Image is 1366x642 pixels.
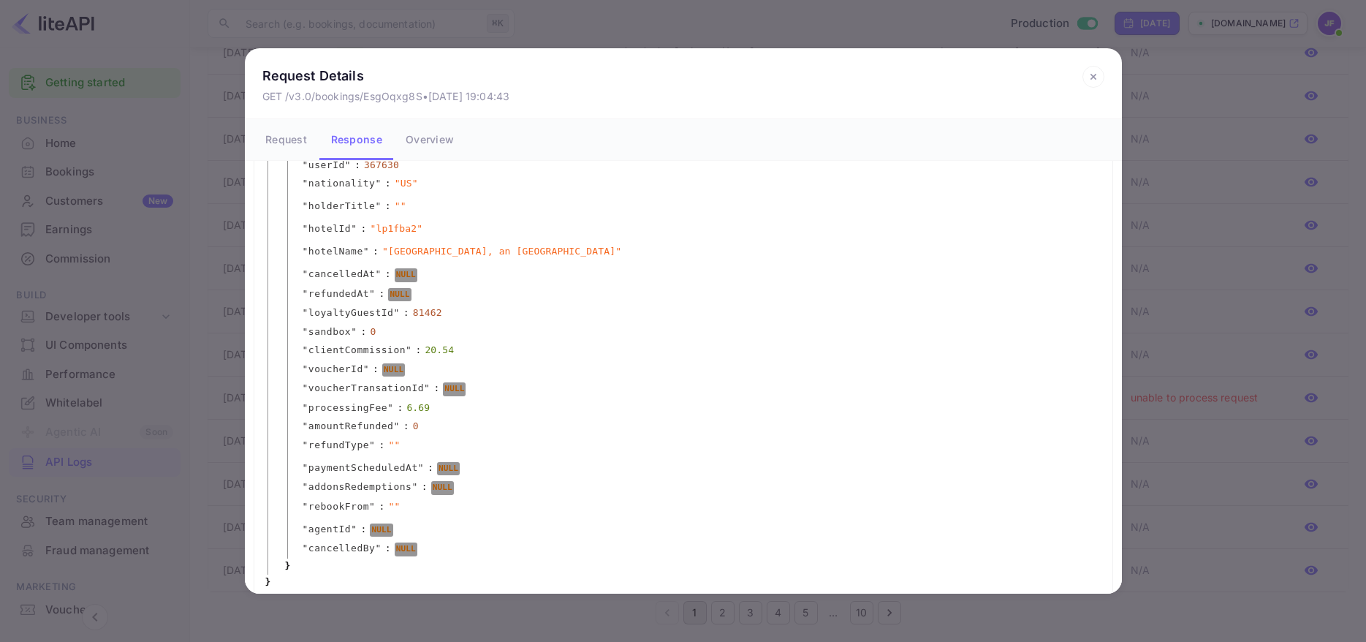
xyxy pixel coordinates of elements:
[413,306,442,320] div: 81462
[388,499,400,514] span: " "
[424,382,430,393] span: "
[382,363,405,377] div: NULL
[418,462,424,473] span: "
[370,325,376,339] div: 0
[375,268,381,279] span: "
[303,420,308,431] span: "
[406,344,411,355] span: "
[308,325,351,339] span: sandbox
[415,343,421,358] span: :
[375,543,381,554] span: "
[360,522,366,537] span: :
[308,541,376,556] span: cancelledBy
[308,267,376,282] span: cancelledAt
[303,326,308,337] span: "
[303,402,308,413] span: "
[379,438,384,453] span: :
[443,382,466,396] div: NULL
[308,199,376,214] span: holderTitle
[394,119,466,160] button: Overview
[388,438,400,453] span: " "
[373,362,379,377] span: :
[303,344,308,355] span: "
[303,439,308,450] span: "
[364,158,399,173] div: 367630
[303,462,308,473] span: "
[406,401,430,415] div: 6.69
[351,524,357,535] span: "
[262,66,510,86] p: Request Details
[303,382,308,393] span: "
[319,119,394,160] button: Response
[395,199,406,214] span: " "
[369,288,375,299] span: "
[379,499,384,514] span: :
[351,223,357,234] span: "
[431,481,454,495] div: NULL
[303,200,308,211] span: "
[303,288,308,299] span: "
[385,176,391,191] span: :
[388,288,411,302] div: NULL
[308,343,406,358] span: clientCommission
[303,268,308,279] span: "
[428,461,433,475] span: :
[395,268,417,282] div: NULL
[370,222,422,236] span: " lp1fba2 "
[308,244,363,259] span: hotelName
[283,559,291,573] span: }
[360,325,366,339] span: :
[393,420,399,431] span: "
[308,222,351,236] span: hotelId
[308,522,351,537] span: agentId
[385,541,391,556] span: :
[395,543,417,556] div: NULL
[308,287,369,301] span: refundedAt
[425,343,454,358] div: 20.54
[360,222,366,236] span: :
[385,267,391,282] span: :
[375,200,381,211] span: "
[254,119,319,160] button: Request
[385,199,391,214] span: :
[308,480,412,494] span: addonsRedemptions
[303,524,308,535] span: "
[308,419,394,434] span: amountRefunded
[303,307,308,318] span: "
[433,381,439,396] span: :
[308,306,394,320] span: loyaltyGuestId
[263,575,271,589] span: }
[397,401,403,415] span: :
[422,480,428,494] span: :
[303,246,308,257] span: "
[303,543,308,554] span: "
[308,438,369,453] span: refundType
[354,158,360,173] span: :
[393,307,399,318] span: "
[303,223,308,234] span: "
[382,244,621,259] span: " [GEOGRAPHIC_DATA], an [GEOGRAPHIC_DATA] "
[363,363,369,374] span: "
[411,481,417,492] span: "
[373,244,379,259] span: :
[308,499,369,514] span: rebookFrom
[308,176,376,191] span: nationality
[413,419,419,434] div: 0
[395,176,418,191] span: " US "
[363,246,369,257] span: "
[303,159,308,170] span: "
[379,287,384,301] span: :
[403,306,409,320] span: :
[308,401,387,415] span: processingFee
[369,501,375,512] span: "
[308,362,363,377] span: voucherId
[375,178,381,189] span: "
[351,326,357,337] span: "
[387,402,393,413] span: "
[303,178,308,189] span: "
[303,501,308,512] span: "
[308,158,345,173] span: userId
[308,461,418,475] span: paymentScheduledAt
[262,88,510,104] p: GET /v3.0/bookings/EsgOqxg8S • [DATE] 19:04:43
[437,462,460,476] div: NULL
